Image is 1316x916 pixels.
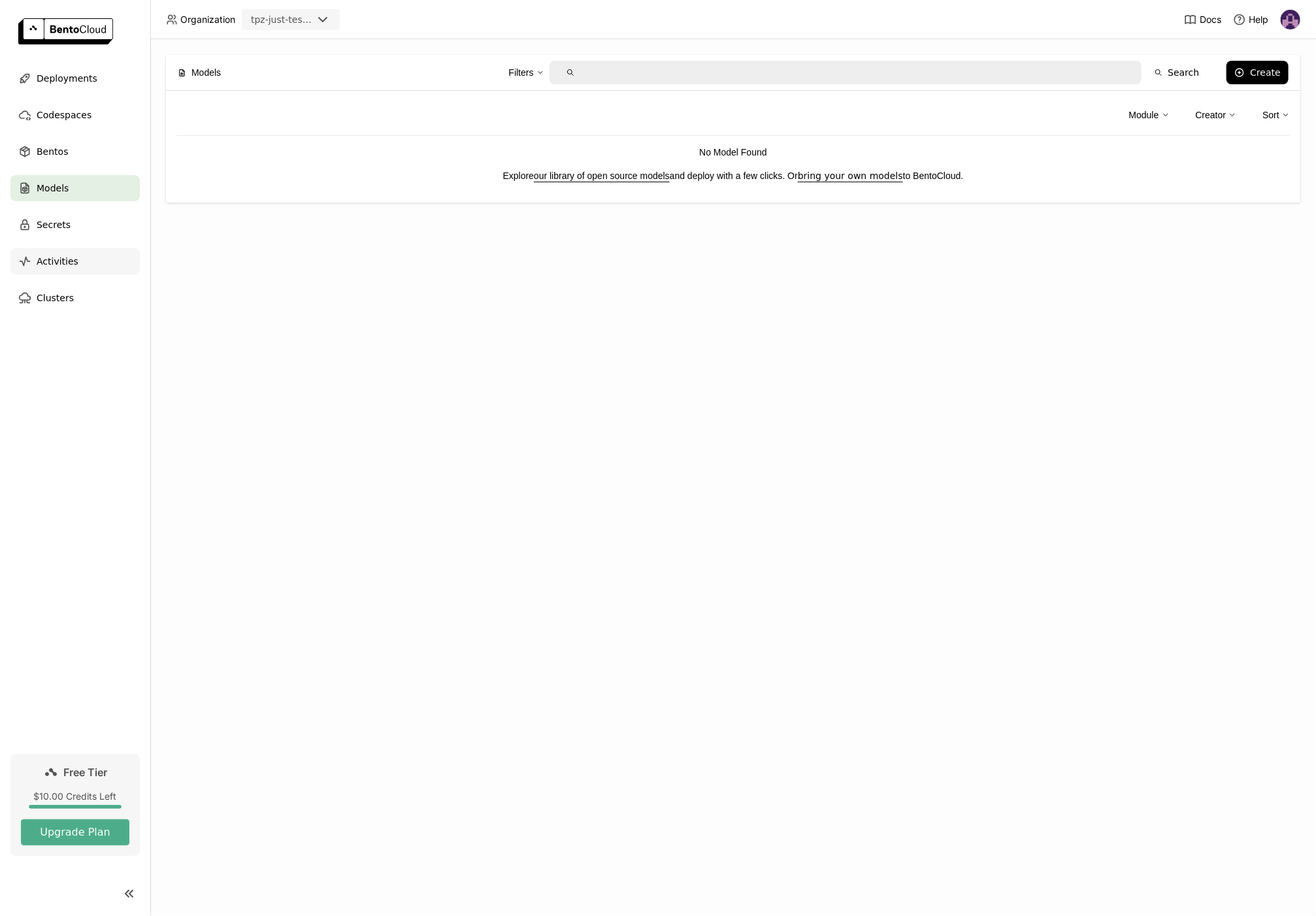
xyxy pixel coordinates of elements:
span: Clusters [37,290,74,306]
span: Models [37,180,69,196]
div: Creator [1196,108,1226,122]
button: Search [1147,61,1207,84]
a: Clusters [10,285,140,311]
a: Free Tier$10.00 Credits LeftUpgrade Plan [10,754,140,856]
input: Selected tpz-just-testing. [314,14,315,27]
button: Create [1226,61,1289,84]
a: Deployments [10,65,140,91]
span: Docs [1200,14,1221,25]
a: bring your own models [798,171,903,181]
div: Sort [1262,101,1290,129]
div: tpz-just-testing [251,13,312,26]
a: Codespaces [10,102,140,128]
span: Help [1249,14,1268,25]
div: Create [1250,67,1281,78]
p: Explore and deploy with a few clicks. Or to BentoCloud. [176,169,1290,183]
img: logo [18,18,113,44]
div: Filters [509,65,534,80]
span: Activities [37,254,78,269]
a: our library of open source models [534,171,670,181]
a: Activities [10,248,140,274]
div: Module [1129,101,1170,129]
span: Secrets [37,217,71,233]
button: Upgrade Plan [21,819,129,845]
a: Secrets [10,212,140,238]
a: Models [10,175,140,201]
span: Organization [180,14,235,25]
span: Codespaces [37,107,91,123]
p: No Model Found [176,145,1290,159]
img: Alex Hayward [1281,10,1300,29]
div: Sort [1262,108,1279,122]
div: Filters [509,59,544,86]
span: Deployments [37,71,97,86]
div: $10.00 Credits Left [21,791,129,802]
span: Models [191,65,221,80]
a: Bentos [10,139,140,165]
div: Help [1233,13,1268,26]
div: Creator [1196,101,1237,129]
span: Free Tier [64,766,108,779]
span: Bentos [37,144,68,159]
div: Module [1129,108,1159,122]
a: Docs [1184,13,1221,26]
